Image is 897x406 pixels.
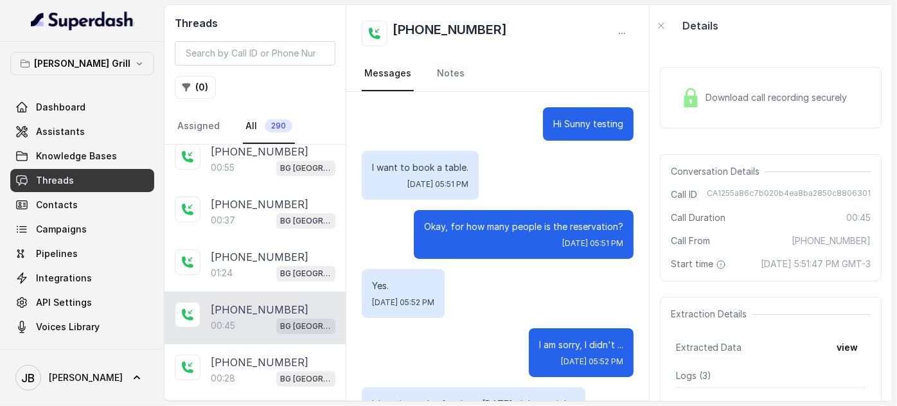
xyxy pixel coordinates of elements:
[211,144,308,159] p: [PHONE_NUMBER]
[671,258,729,270] span: Start time
[10,52,154,75] button: [PERSON_NAME] Grill
[10,193,154,216] a: Contacts
[211,161,235,174] p: 00:55
[36,247,78,260] span: Pipelines
[10,96,154,119] a: Dashboard
[846,211,871,224] span: 00:45
[792,234,871,247] span: [PHONE_NUMBER]
[671,308,752,321] span: Extraction Details
[10,267,154,290] a: Integrations
[362,57,414,91] a: Messages
[10,120,154,143] a: Assistants
[683,18,719,33] p: Details
[280,215,332,227] p: BG [GEOGRAPHIC_DATA]
[175,76,216,99] button: (0)
[761,258,871,270] span: [DATE] 5:51:47 PM GMT-3
[211,197,308,212] p: [PHONE_NUMBER]
[36,199,78,211] span: Contacts
[676,341,742,354] span: Extracted Data
[561,357,623,367] span: [DATE] 05:52 PM
[175,41,335,66] input: Search by Call ID or Phone Number
[10,242,154,265] a: Pipelines
[10,315,154,339] a: Voices Library
[280,373,332,385] p: BG [GEOGRAPHIC_DATA]
[211,302,308,317] p: [PHONE_NUMBER]
[707,188,871,201] span: CA1255a86c7b020b4ea8ba2850c8806301
[681,88,700,107] img: Lock Icon
[211,355,308,370] p: [PHONE_NUMBER]
[22,371,35,385] text: JB
[671,234,710,247] span: Call From
[706,91,852,104] span: Download call recording securely
[562,238,623,249] span: [DATE] 05:51 PM
[553,118,623,130] p: Hi Sunny testing
[211,319,235,332] p: 00:45
[280,320,332,333] p: BG [GEOGRAPHIC_DATA]
[372,279,434,292] p: Yes.
[10,145,154,168] a: Knowledge Bases
[539,339,623,351] p: I am sorry, I didn't ...
[10,360,154,396] a: [PERSON_NAME]
[211,372,235,385] p: 00:28
[671,211,725,224] span: Call Duration
[829,336,866,359] button: view
[34,56,130,71] p: [PERSON_NAME] Grill
[407,179,468,190] span: [DATE] 05:51 PM
[36,223,87,236] span: Campaigns
[372,297,434,308] span: [DATE] 05:52 PM
[280,267,332,280] p: BG [GEOGRAPHIC_DATA]
[36,321,100,333] span: Voices Library
[175,109,222,144] a: Assigned
[175,15,335,31] h2: Threads
[671,188,697,201] span: Call ID
[36,125,85,138] span: Assistants
[211,249,308,265] p: [PHONE_NUMBER]
[36,296,92,309] span: API Settings
[36,101,85,114] span: Dashboard
[362,57,634,91] nav: Tabs
[280,162,332,175] p: BG [GEOGRAPHIC_DATA]
[676,369,866,382] p: Logs ( 3 )
[211,267,233,279] p: 01:24
[10,169,154,192] a: Threads
[434,57,467,91] a: Notes
[243,109,295,144] a: All290
[36,272,92,285] span: Integrations
[424,220,623,233] p: Okay, for how many people is the reservation?
[671,165,765,178] span: Conversation Details
[175,109,335,144] nav: Tabs
[31,10,134,31] img: light.svg
[10,218,154,241] a: Campaigns
[36,150,117,163] span: Knowledge Bases
[372,161,468,174] p: I want to book a table.
[393,21,507,46] h2: [PHONE_NUMBER]
[265,119,292,132] span: 290
[49,371,123,384] span: [PERSON_NAME]
[10,291,154,314] a: API Settings
[211,214,235,227] p: 00:37
[36,174,74,187] span: Threads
